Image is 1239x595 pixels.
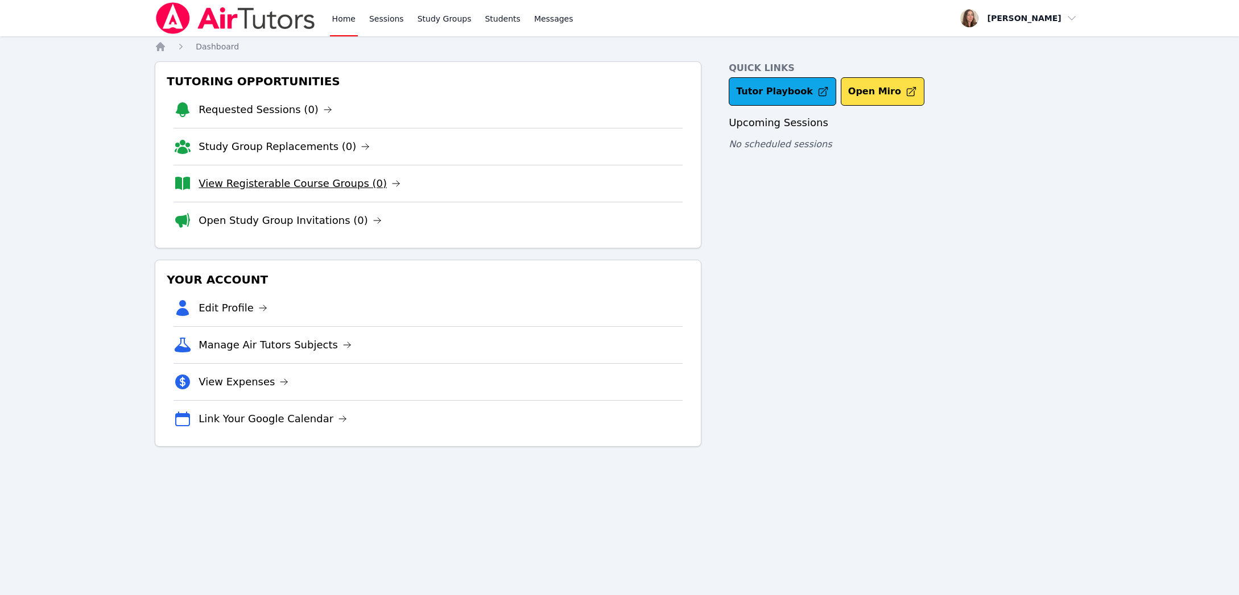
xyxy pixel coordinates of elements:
a: View Registerable Course Groups (0) [199,176,400,192]
span: Messages [534,13,573,24]
a: Edit Profile [199,300,267,316]
span: No scheduled sessions [729,139,832,149]
h3: Your Account [164,269,692,290]
h3: Tutoring Opportunities [164,71,692,91]
a: View Expenses [199,374,288,390]
button: Open Miro [841,77,924,106]
a: Dashboard [196,41,239,52]
h4: Quick Links [729,61,1084,75]
a: Requested Sessions (0) [199,102,332,118]
span: Dashboard [196,42,239,51]
a: Tutor Playbook [729,77,836,106]
a: Link Your Google Calendar [199,411,347,427]
h3: Upcoming Sessions [729,115,1084,131]
a: Manage Air Tutors Subjects [199,337,352,353]
nav: Breadcrumb [155,41,1084,52]
a: Study Group Replacements (0) [199,139,370,155]
a: Open Study Group Invitations (0) [199,213,382,228]
img: Air Tutors [155,2,316,34]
